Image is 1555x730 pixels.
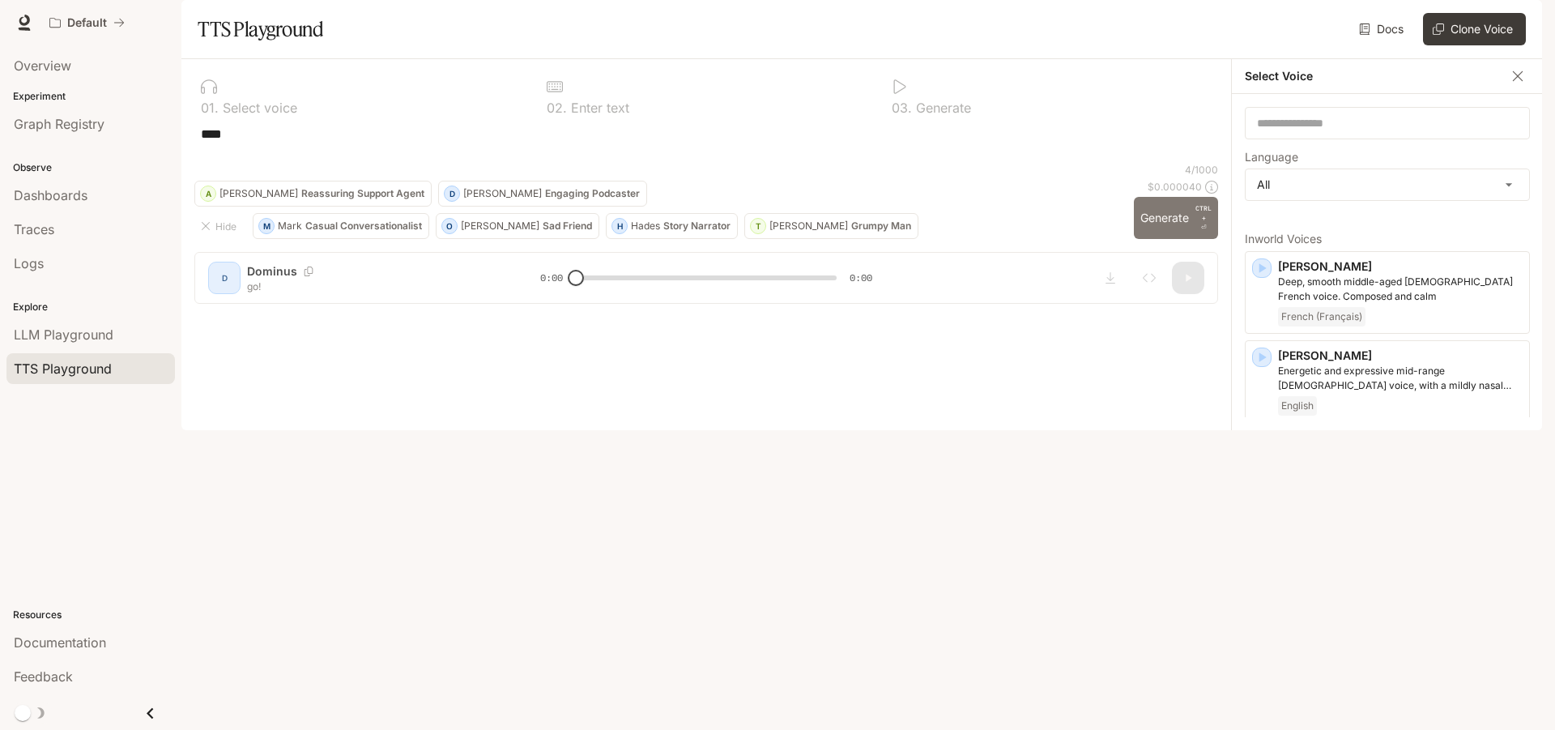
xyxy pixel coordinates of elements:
p: [PERSON_NAME] [463,189,542,199]
p: [PERSON_NAME] [1278,258,1523,275]
p: Casual Conversationalist [305,221,422,231]
div: O [442,213,457,239]
button: O[PERSON_NAME]Sad Friend [436,213,599,239]
button: HHadesStory Narrator [606,213,738,239]
p: Language [1245,152,1298,163]
p: Default [67,16,107,30]
p: Deep, smooth middle-aged male French voice. Composed and calm [1278,275,1523,304]
p: $ 0.000040 [1148,180,1202,194]
p: CTRL + [1195,203,1212,223]
div: M [259,213,274,239]
p: Generate [912,101,971,114]
button: T[PERSON_NAME]Grumpy Man [744,213,918,239]
p: 0 3 . [892,101,912,114]
p: 0 1 . [201,101,219,114]
p: Mark [278,221,302,231]
button: All workspaces [42,6,132,39]
button: Clone Voice [1423,13,1526,45]
button: A[PERSON_NAME]Reassuring Support Agent [194,181,432,207]
span: English [1278,396,1317,416]
p: Grumpy Man [851,221,911,231]
p: Sad Friend [543,221,592,231]
div: T [751,213,765,239]
div: D [445,181,459,207]
h1: TTS Playground [198,13,323,45]
p: Enter text [567,101,629,114]
p: Select voice [219,101,297,114]
p: Story Narrator [663,221,731,231]
div: A [201,181,215,207]
p: Reassuring Support Agent [301,189,424,199]
p: [PERSON_NAME] [461,221,539,231]
p: [PERSON_NAME] [219,189,298,199]
span: French (Français) [1278,307,1365,327]
p: 0 2 . [547,101,567,114]
p: Engaging Podcaster [545,189,640,199]
div: All [1246,169,1529,200]
p: [PERSON_NAME] [769,221,848,231]
p: ⏎ [1195,203,1212,233]
p: 4 / 1000 [1185,163,1218,177]
p: Energetic and expressive mid-range male voice, with a mildly nasal quality [1278,364,1523,393]
a: Docs [1356,13,1410,45]
p: [PERSON_NAME] [1278,348,1523,364]
p: Hades [631,221,660,231]
button: D[PERSON_NAME]Engaging Podcaster [438,181,647,207]
button: GenerateCTRL +⏎ [1134,197,1218,239]
button: Hide [194,213,246,239]
p: Inworld Voices [1245,233,1530,245]
div: H [612,213,627,239]
button: MMarkCasual Conversationalist [253,213,429,239]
